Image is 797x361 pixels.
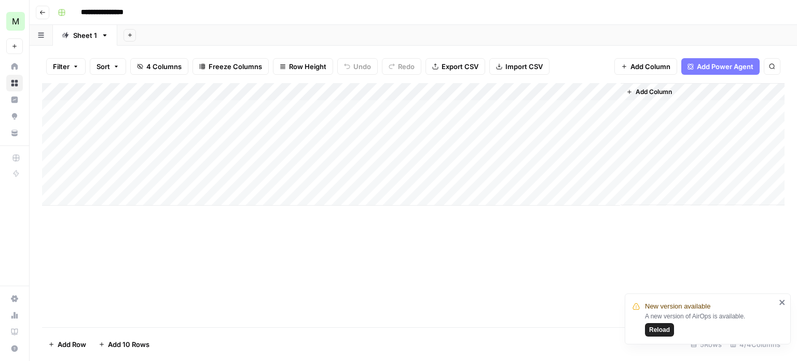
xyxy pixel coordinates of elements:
button: Sort [90,58,126,75]
span: Reload [649,325,670,335]
span: Add Power Agent [697,61,753,72]
span: Sort [97,61,110,72]
span: Freeze Columns [209,61,262,72]
span: Redo [398,61,415,72]
a: Home [6,58,23,75]
span: 4 Columns [146,61,182,72]
span: Add 10 Rows [108,339,149,350]
a: Your Data [6,125,23,141]
button: Workspace: Meet Alfred SEO [6,8,23,34]
div: 5 Rows [686,336,726,353]
a: Sheet 1 [53,25,117,46]
span: New version available [645,301,710,312]
button: close [779,298,786,306]
button: Redo [382,58,421,75]
span: Row Height [289,61,326,72]
span: Add Column [636,87,672,97]
button: Add Column [622,85,676,99]
button: Import CSV [489,58,549,75]
a: Browse [6,75,23,91]
a: Learning Hub [6,324,23,340]
div: Sheet 1 [73,30,97,41]
span: Export CSV [442,61,478,72]
button: Freeze Columns [193,58,269,75]
span: Add Row [58,339,86,350]
a: Settings [6,290,23,307]
span: M [12,15,19,28]
a: Insights [6,91,23,108]
button: Undo [337,58,378,75]
button: 4 Columns [130,58,188,75]
span: Add Column [630,61,670,72]
a: Opportunities [6,108,23,125]
button: Help + Support [6,340,23,357]
button: Add Power Agent [681,58,760,75]
span: Undo [353,61,371,72]
button: Row Height [273,58,333,75]
button: Add Column [614,58,677,75]
div: 4/4 Columns [726,336,785,353]
a: Usage [6,307,23,324]
span: Import CSV [505,61,543,72]
button: Reload [645,323,674,337]
button: Add 10 Rows [92,336,156,353]
button: Export CSV [425,58,485,75]
div: A new version of AirOps is available. [645,312,776,337]
span: Filter [53,61,70,72]
button: Filter [46,58,86,75]
button: Add Row [42,336,92,353]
